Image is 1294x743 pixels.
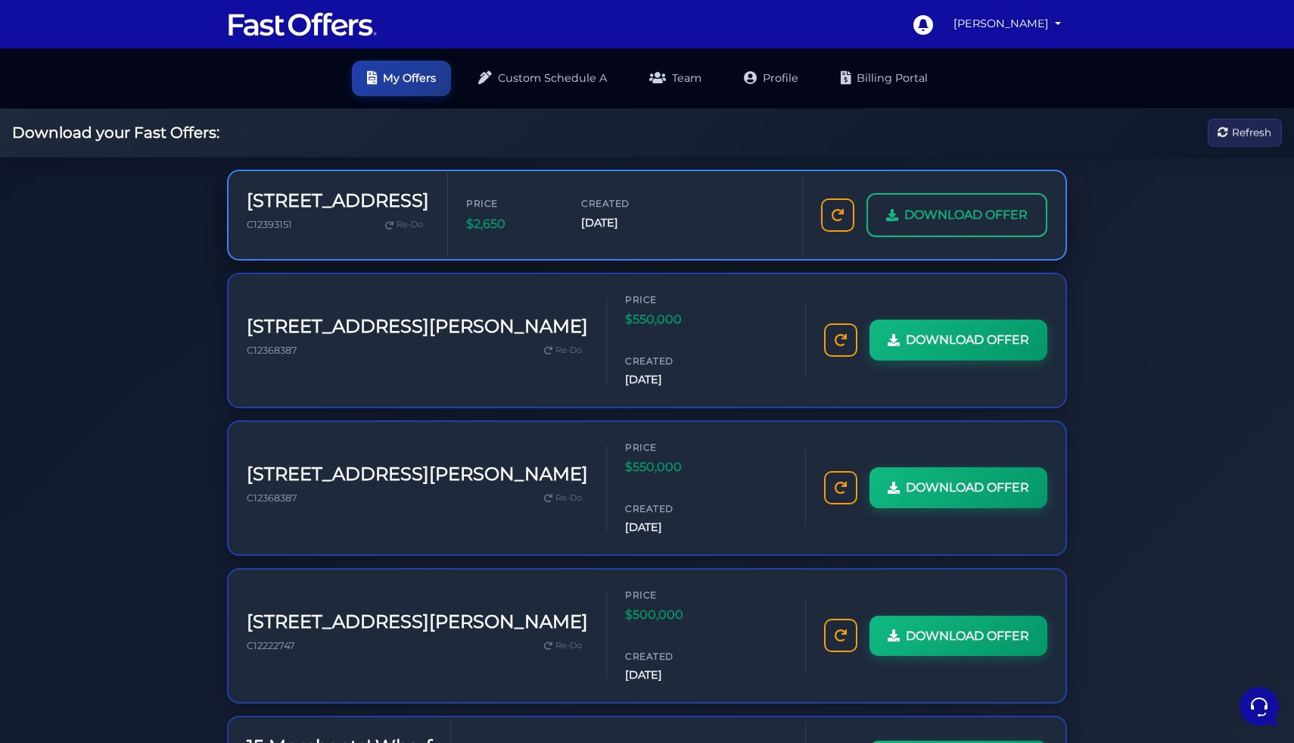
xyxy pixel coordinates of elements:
button: Help [198,486,291,521]
p: Home [45,507,71,521]
button: Messages [105,486,198,521]
span: Created [625,501,716,516]
span: $550,000 [625,310,716,329]
iframe: Customerly Messenger Launcher [1236,684,1282,729]
h2: Hello [PERSON_NAME] 👋 [12,12,254,61]
a: AuraI apologize for the inconvenience. I will escalate this issue to the support team again and e... [18,161,285,207]
img: dark [24,169,54,199]
a: Custom Schedule A [463,61,622,96]
span: DOWNLOAD OFFER [906,626,1029,646]
span: C12368387 [247,345,297,356]
h3: [STREET_ADDRESS][PERSON_NAME] [247,611,588,633]
a: Open Help Center [188,273,278,286]
img: dark [24,111,54,141]
span: Start a Conversation [109,222,212,234]
span: C12393151 [247,219,292,230]
span: Price [466,196,557,211]
a: DOWNLOAD OFFER [866,193,1047,237]
a: Billing Portal [826,61,943,96]
a: DOWNLOAD OFFER [869,616,1047,657]
h2: Download your Fast Offers: [12,123,219,142]
span: Re-Do [397,218,423,232]
span: Re-Do [555,639,582,653]
span: Price [625,588,716,602]
h3: [STREET_ADDRESS][PERSON_NAME] [247,464,588,485]
p: I apologize for the inconvenience. I will escalate this issue to the support team again and ensur... [64,186,232,201]
h3: [STREET_ADDRESS] [247,190,429,212]
button: Refresh [1208,119,1282,147]
a: DOWNLOAD OFFER [869,320,1047,361]
span: Price [625,292,716,307]
p: You: Support has been notified several times regarding this issue and have yet to reach out. Plea... [64,127,232,142]
span: Created [625,354,716,368]
span: Price [625,440,716,454]
a: AuraYou:Support has been notified several times regarding this issue and have yet to reach out. P... [18,103,285,148]
span: DOWNLOAD OFFER [906,330,1029,350]
a: See all [244,85,278,97]
span: $550,000 [625,457,716,477]
span: Find an Answer [24,273,103,286]
p: 5mo ago [241,109,278,123]
span: [DATE] [625,371,716,389]
p: Messages [130,507,173,521]
a: DOWNLOAD OFFER [869,467,1047,508]
span: C12222747 [247,640,295,651]
span: [DATE] [625,519,716,536]
span: Aura [64,167,232,183]
span: Aura [64,109,232,124]
a: Re-Do [538,341,588,361]
span: Refresh [1232,124,1271,141]
span: C12368387 [247,492,297,504]
button: Start a Conversation [24,213,278,243]
button: Home [12,486,105,521]
a: Team [634,61,717,96]
input: Search for an Article... [34,306,247,321]
span: DOWNLOAD OFFER [906,478,1029,498]
a: Profile [729,61,813,96]
h3: [STREET_ADDRESS][PERSON_NAME] [247,316,588,338]
p: 5mo ago [241,167,278,181]
a: Re-Do [538,489,588,508]
span: Created [581,196,672,211]
span: Your Conversations [24,85,123,97]
span: Re-Do [555,344,582,357]
span: [DATE] [625,667,716,684]
span: DOWNLOAD OFFER [904,205,1028,225]
span: [DATE] [581,214,672,232]
a: Re-Do [538,636,588,656]
span: Created [625,649,716,663]
a: [PERSON_NAME] [947,9,1067,39]
a: Re-Do [379,215,429,235]
span: Re-Do [555,492,582,505]
span: $500,000 [625,605,716,625]
p: Help [235,507,254,521]
a: My Offers [352,61,451,96]
span: $2,650 [466,214,557,234]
